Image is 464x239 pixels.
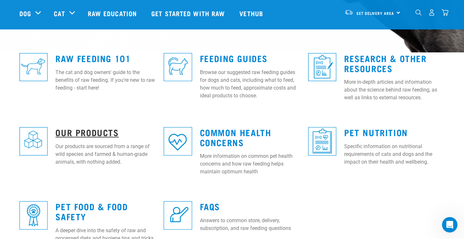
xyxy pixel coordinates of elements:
[55,69,156,92] p: The cat and dog owners' guide to the benefits of raw feeding. If you're new to raw feeding - star...
[164,201,192,229] img: re-icons-faq-sq-blue.png
[200,152,300,176] p: More information on common pet health concerns and how raw feeding helps maintain optimum health
[344,130,408,135] a: Pet Nutrition
[200,130,272,145] a: Common Health Concerns
[415,9,422,16] img: home-icon-1@2x.png
[200,69,300,100] p: Browse our suggested raw feeding guides for dogs and cats, including what to feed, how much to fe...
[19,53,48,81] img: re-icons-dog3-sq-blue.png
[344,56,427,71] a: Research & Other Resources
[356,12,394,14] span: Set Delivery Area
[19,201,48,229] img: re-icons-rosette-sq-blue.png
[344,9,353,15] img: van-moving.png
[200,204,220,209] a: FAQs
[200,56,268,60] a: Feeding Guides
[55,56,131,60] a: Raw Feeding 101
[442,9,448,16] img: home-icon@2x.png
[428,9,435,16] img: user.png
[164,53,192,81] img: re-icons-cat2-sq-blue.png
[81,0,145,26] a: Raw Education
[54,8,65,18] a: Cat
[344,143,445,166] p: Specific information on nutritional requirements of cats and dogs and the impact on their health ...
[55,143,156,166] p: Our products are sourced from a range of wild species and farmed & human-grade animals, with noth...
[19,127,48,155] img: re-icons-cubes2-sq-blue.png
[308,127,336,155] img: re-icons-healthcheck3-sq-blue.png
[442,217,458,233] iframe: Intercom live chat
[55,130,119,135] a: Our Products
[145,0,233,26] a: Get started with Raw
[200,217,300,232] p: Answers to common store, delivery, subscription, and raw feeding questions
[55,204,128,219] a: Pet Food & Food Safety
[19,8,31,18] a: Dog
[308,53,336,81] img: re-icons-healthcheck1-sq-blue.png
[233,0,271,26] a: Vethub
[164,127,192,155] img: re-icons-heart-sq-blue.png
[344,78,445,102] p: More in-depth articles and information about the science behind raw feeding, as well as links to ...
